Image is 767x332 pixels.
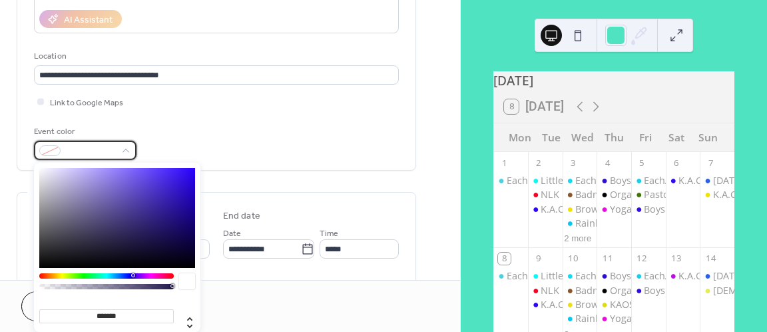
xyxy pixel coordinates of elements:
[528,298,563,311] div: K.A.O.S rehearsal
[541,284,623,297] div: NLK Drama Group
[541,203,619,216] div: K.A.O.S rehearsal
[575,269,603,283] div: EachA
[528,174,563,187] div: Little Seeds
[50,96,123,110] span: Link to Google Maps
[597,188,631,201] div: Organist Practice
[223,209,260,223] div: End date
[631,203,666,216] div: Boys Brigade
[498,253,510,265] div: 8
[528,269,563,283] div: Little Seeds
[601,157,613,169] div: 4
[670,157,682,169] div: 6
[630,123,661,152] div: Fri
[666,269,700,283] div: K.A.O.S in the Kirk
[704,253,716,265] div: 14
[631,284,666,297] div: Boys Brigade
[597,284,631,297] div: Organist Practice
[644,203,702,216] div: Boys Brigade
[636,253,648,265] div: 12
[541,269,593,283] div: Little Seeds
[599,123,630,152] div: Thu
[597,269,631,283] div: Boys Brigade Badminton
[631,174,666,187] div: EachA
[610,174,721,187] div: Boys Brigade Badminton
[661,123,692,152] div: Sat
[528,203,563,216] div: K.A.O.S rehearsal
[700,269,734,283] div: Sunday Service
[610,203,632,216] div: Yoga
[493,71,734,91] div: [DATE]
[575,174,603,187] div: EachA
[610,188,687,201] div: Organist Practice
[597,298,631,311] div: KAOS rehearsal
[597,312,631,325] div: Yoga
[692,123,724,152] div: Sun
[644,269,671,283] div: EachA
[563,312,597,325] div: Rainbows
[507,269,534,283] div: EachA
[575,284,625,297] div: Badminton
[678,174,756,187] div: K.A.O.S rehearsal
[567,253,579,265] div: 10
[541,174,593,187] div: Little Seeds
[631,188,666,201] div: Pastoral Care Group Meeting
[670,253,682,265] div: 13
[528,284,563,297] div: NLK Drama Group
[575,312,619,325] div: Rainbows
[223,227,241,241] span: Date
[563,217,597,230] div: Rainbows
[575,217,619,230] div: Rainbows
[528,188,563,201] div: NLK Drama Group
[541,298,619,311] div: K.A.O.S rehearsal
[533,157,545,169] div: 2
[567,123,598,152] div: Wed
[541,188,623,201] div: NLK Drama Group
[559,231,597,244] button: 2 more
[704,157,716,169] div: 7
[507,174,534,187] div: EachA
[563,203,597,216] div: Brownies
[567,157,579,169] div: 3
[563,269,597,283] div: EachA
[21,291,103,321] button: Cancel
[575,188,625,201] div: Badminton
[34,125,134,139] div: Event color
[34,49,396,63] div: Location
[631,269,666,283] div: EachA
[493,269,528,283] div: EachA
[636,157,648,169] div: 5
[597,203,631,216] div: Yoga
[700,284,734,297] div: Bible Tea
[320,227,338,241] span: Time
[666,174,700,187] div: K.A.O.S rehearsal
[700,188,734,201] div: K.A.O.S rehearsal
[535,123,567,152] div: Tue
[563,174,597,187] div: EachA
[644,174,671,187] div: EachA
[563,298,597,311] div: Brownies
[610,298,680,311] div: KAOS rehearsal
[575,298,617,311] div: Brownies
[597,174,631,187] div: Boys Brigade Badminton
[610,269,721,283] div: Boys Brigade Badminton
[563,188,597,201] div: Badminton
[575,203,617,216] div: Brownies
[610,312,632,325] div: Yoga
[563,284,597,297] div: Badminton
[610,284,687,297] div: Organist Practice
[644,284,702,297] div: Boys Brigade
[533,253,545,265] div: 9
[493,174,528,187] div: EachA
[498,157,510,169] div: 1
[601,253,613,265] div: 11
[700,174,734,187] div: Sunday Service
[504,123,535,152] div: Mon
